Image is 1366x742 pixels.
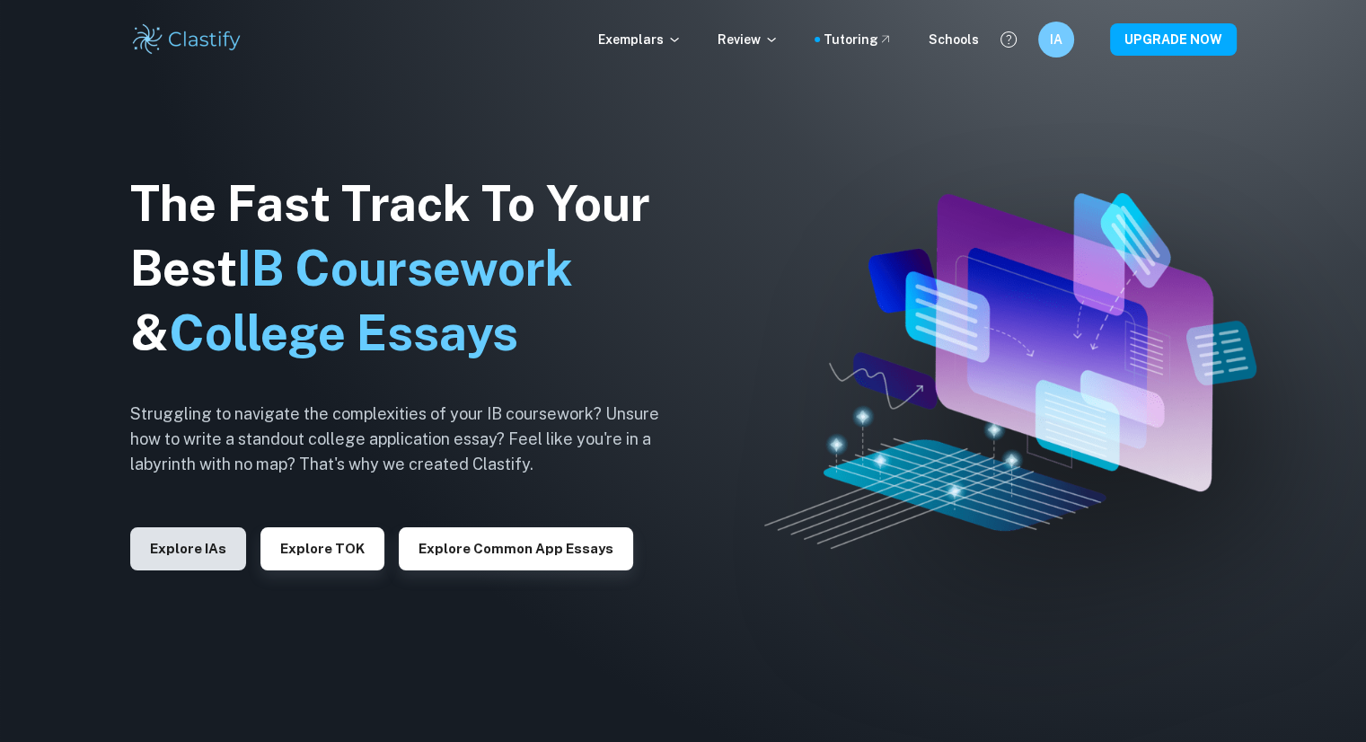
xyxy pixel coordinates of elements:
[130,402,687,477] h6: Struggling to navigate the complexities of your IB coursework? Unsure how to write a standout col...
[1110,23,1237,56] button: UPGRADE NOW
[993,24,1024,55] button: Help and Feedback
[169,305,518,361] span: College Essays
[260,539,384,556] a: Explore TOK
[1045,30,1066,49] h6: IA
[764,193,1256,549] img: Clastify hero
[929,30,979,49] a: Schools
[598,30,682,49] p: Exemplars
[130,172,687,366] h1: The Fast Track To Your Best &
[130,527,246,570] button: Explore IAs
[130,22,244,57] img: Clastify logo
[718,30,779,49] p: Review
[1038,22,1074,57] button: IA
[399,527,633,570] button: Explore Common App essays
[824,30,893,49] a: Tutoring
[130,539,246,556] a: Explore IAs
[260,527,384,570] button: Explore TOK
[399,539,633,556] a: Explore Common App essays
[237,240,573,296] span: IB Coursework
